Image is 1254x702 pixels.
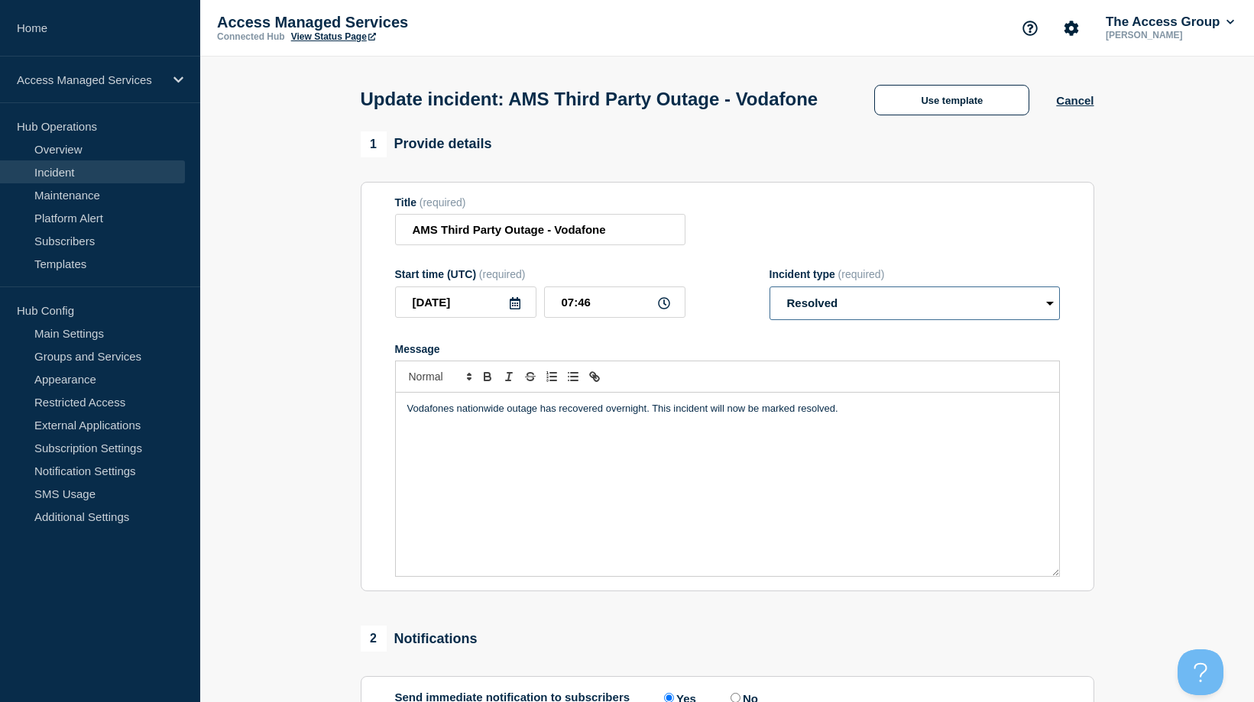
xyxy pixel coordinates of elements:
[770,286,1060,320] select: Incident type
[395,286,536,318] input: YYYY-MM-DD
[477,367,498,386] button: Toggle bold text
[402,367,477,386] span: Font size
[1055,12,1087,44] button: Account settings
[562,367,584,386] button: Toggle bulleted list
[217,31,285,42] p: Connected Hub
[544,286,685,318] input: HH:MM
[838,268,885,280] span: (required)
[420,196,466,209] span: (required)
[361,89,818,110] h1: Update incident: AMS Third Party Outage - Vodafone
[361,131,387,157] span: 1
[361,626,478,652] div: Notifications
[520,367,541,386] button: Toggle strikethrough text
[396,393,1059,576] div: Message
[1178,649,1223,695] iframe: Help Scout Beacon - Open
[541,367,562,386] button: Toggle ordered list
[217,14,523,31] p: Access Managed Services
[291,31,376,42] a: View Status Page
[770,268,1060,280] div: Incident type
[1014,12,1046,44] button: Support
[1103,30,1237,40] p: [PERSON_NAME]
[1103,15,1237,30] button: The Access Group
[361,131,492,157] div: Provide details
[395,268,685,280] div: Start time (UTC)
[17,73,164,86] p: Access Managed Services
[479,268,526,280] span: (required)
[584,367,605,386] button: Toggle link
[407,402,1048,416] p: Vodafones nationwide outage has recovered overnight. This incident will now be marked resolved.
[874,85,1029,115] button: Use template
[395,196,685,209] div: Title
[395,214,685,245] input: Title
[498,367,520,386] button: Toggle italic text
[361,626,387,652] span: 2
[395,343,1060,355] div: Message
[1056,94,1094,107] button: Cancel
